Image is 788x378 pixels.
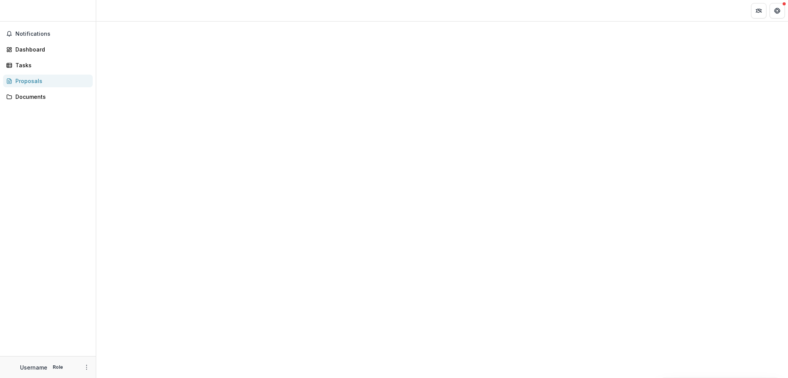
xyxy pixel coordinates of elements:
button: Notifications [3,28,93,40]
span: Notifications [15,31,90,37]
div: Tasks [15,61,87,69]
a: Dashboard [3,43,93,56]
button: Get Help [770,3,785,18]
button: More [82,363,91,372]
p: Role [50,364,65,371]
a: Proposals [3,75,93,87]
div: Documents [15,93,87,101]
div: Dashboard [15,45,87,53]
p: Username [20,363,47,371]
button: Partners [751,3,766,18]
a: Tasks [3,59,93,72]
a: Documents [3,90,93,103]
div: Proposals [15,77,87,85]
